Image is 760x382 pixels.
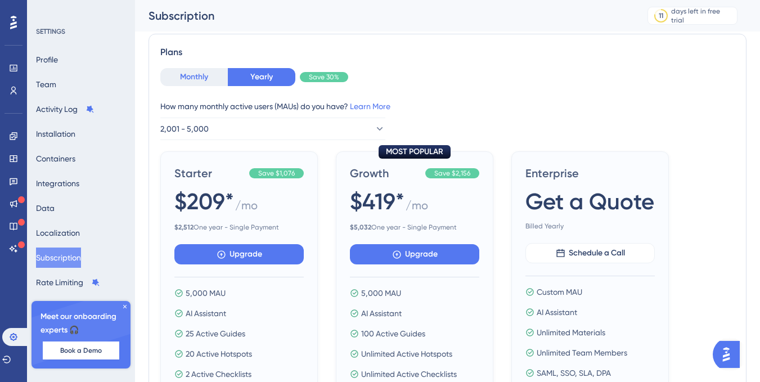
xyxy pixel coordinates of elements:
span: Growth [350,165,421,181]
span: Enterprise [525,165,655,181]
button: Data [36,198,55,218]
span: Get a Quote [525,186,654,217]
button: Integrations [36,173,79,194]
button: Rate Limiting [36,272,100,293]
button: Containers [36,149,75,169]
span: Unlimited Active Hotspots [361,347,452,361]
span: Save $1,076 [258,169,295,178]
span: 2 Active Checklists [186,367,251,381]
button: Accessibility [36,297,80,317]
div: days left in free trial [671,7,734,25]
span: / mo [406,197,428,218]
button: Localization [36,223,80,243]
span: Starter [174,165,245,181]
span: Unlimited Materials [537,326,605,339]
span: Unlimited Team Members [537,346,627,359]
span: One year - Single Payment [350,223,479,232]
button: Activity Log [36,99,95,119]
iframe: UserGuiding AI Assistant Launcher [713,338,746,371]
span: SAML, SSO, SLA, DPA [537,366,611,380]
span: / mo [235,197,258,218]
button: Profile [36,50,58,70]
span: 25 Active Guides [186,327,245,340]
button: Upgrade [174,244,304,264]
span: Custom MAU [537,285,582,299]
button: Team [36,74,56,95]
span: AI Assistant [361,307,402,320]
a: Learn More [350,102,390,111]
span: Upgrade [230,248,262,261]
button: Monthly [160,68,228,86]
span: Upgrade [405,248,438,261]
button: Schedule a Call [525,243,655,263]
span: $209* [174,186,234,217]
span: Unlimited Active Checklists [361,367,457,381]
button: Upgrade [350,244,479,264]
button: Book a Demo [43,341,119,359]
span: Billed Yearly [525,222,655,231]
span: Meet our onboarding experts 🎧 [41,310,122,337]
span: Schedule a Call [569,246,625,260]
button: 2,001 - 5,000 [160,118,385,140]
span: 5,000 MAU [361,286,401,300]
div: How many monthly active users (MAUs) do you have? [160,100,735,113]
span: AI Assistant [186,307,226,320]
button: Installation [36,124,75,144]
span: Book a Demo [60,346,102,355]
span: 100 Active Guides [361,327,425,340]
span: 20 Active Hotspots [186,347,252,361]
span: AI Assistant [537,305,577,319]
b: $ 2,512 [174,223,194,231]
span: 5,000 MAU [186,286,226,300]
b: $ 5,032 [350,223,371,231]
div: Subscription [149,8,619,24]
div: 11 [659,11,663,20]
span: Save $2,156 [434,169,470,178]
span: Save 30% [309,73,339,82]
button: Yearly [228,68,295,86]
button: Subscription [36,248,81,268]
span: 2,001 - 5,000 [160,122,209,136]
span: $419* [350,186,404,217]
div: SETTINGS [36,27,127,36]
span: One year - Single Payment [174,223,304,232]
div: MOST POPULAR [379,145,451,159]
div: Plans [160,46,735,59]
